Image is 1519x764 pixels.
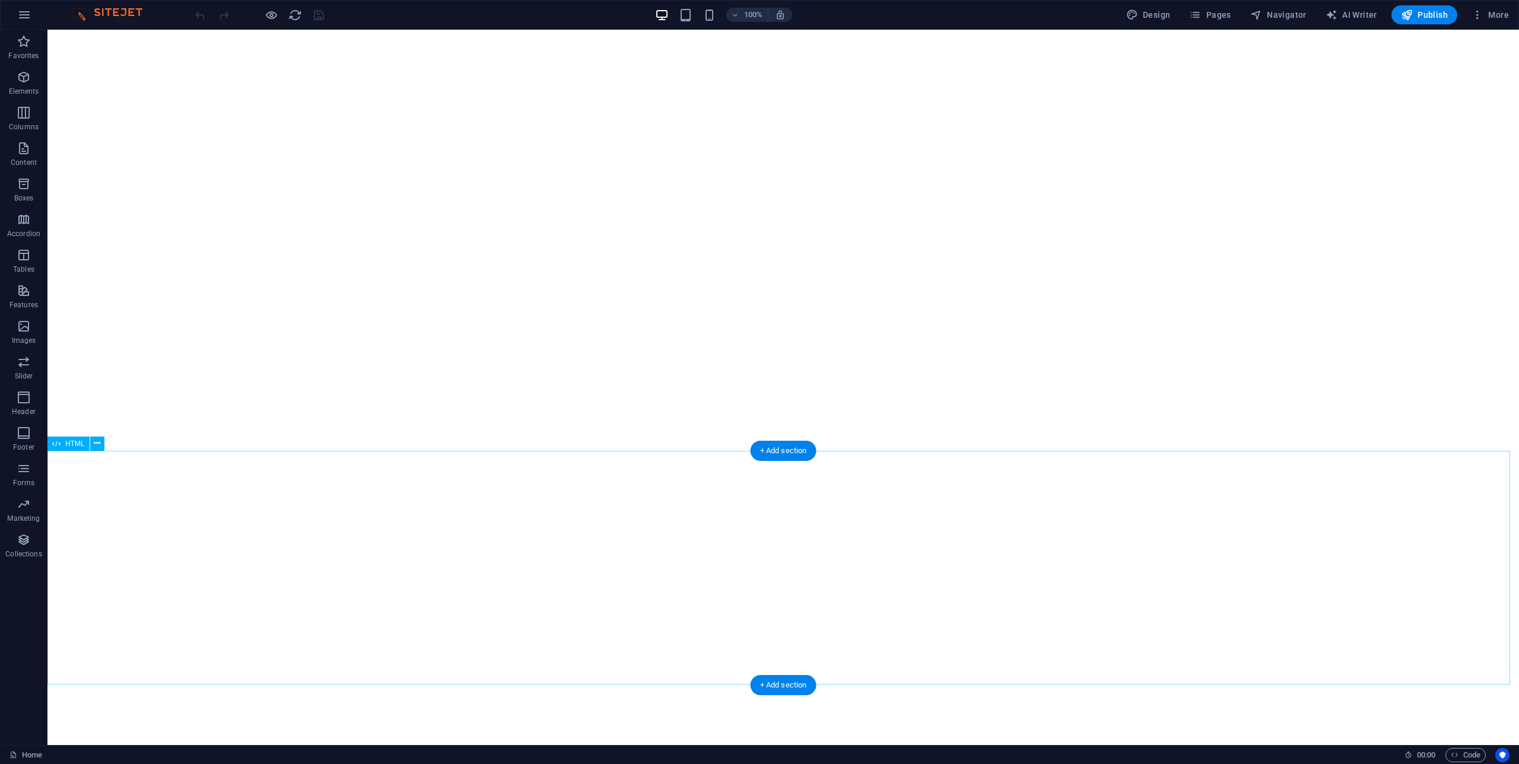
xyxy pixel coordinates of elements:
button: Publish [1391,5,1457,24]
span: : [1425,750,1427,759]
button: reload [288,8,302,22]
p: Marketing [7,514,40,523]
i: On resize automatically adjust zoom level to fit chosen device. [775,9,786,20]
button: Navigator [1245,5,1311,24]
h6: Session time [1404,748,1436,762]
span: 00 00 [1417,748,1435,762]
button: Usercentrics [1495,748,1510,762]
p: Accordion [7,229,40,238]
div: + Add section [751,675,816,695]
p: Favorites [8,51,39,61]
span: Pages [1189,9,1231,21]
span: Publish [1401,9,1448,21]
button: AI Writer [1321,5,1382,24]
iframe: To enrich screen reader interactions, please activate Accessibility in Grammarly extension settings [47,30,1519,745]
i: Reload page [288,8,302,22]
p: Boxes [14,193,34,203]
img: Editor Logo [68,8,157,22]
span: AI Writer [1326,9,1377,21]
button: Code [1445,748,1486,762]
p: Elements [9,87,39,96]
span: Design [1126,9,1171,21]
button: Click here to leave preview mode and continue editing [264,8,278,22]
span: HTML [65,440,85,447]
div: Design (Ctrl+Alt+Y) [1121,5,1175,24]
div: + Add section [751,441,816,461]
p: Images [12,336,36,345]
button: 100% [726,8,768,22]
span: More [1472,9,1509,21]
span: Code [1451,748,1480,762]
span: Navigator [1250,9,1307,21]
a: Click to cancel selection. Double-click to open Pages [9,748,42,762]
p: Collections [5,549,42,559]
p: Slider [15,371,33,381]
button: More [1467,5,1514,24]
p: Tables [13,265,34,274]
button: Design [1121,5,1175,24]
h6: 100% [744,8,763,22]
p: Features [9,300,38,310]
p: Header [12,407,36,416]
p: Columns [9,122,39,132]
p: Forms [13,478,34,488]
p: Content [11,158,37,167]
p: Footer [13,443,34,452]
button: Pages [1184,5,1235,24]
